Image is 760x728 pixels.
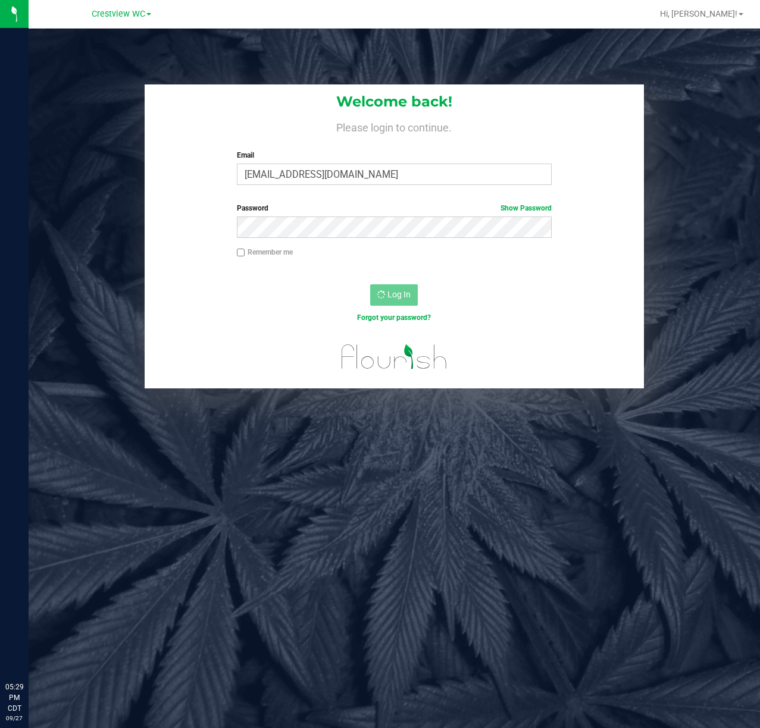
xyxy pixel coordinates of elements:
[237,150,552,161] label: Email
[387,290,411,299] span: Log In
[660,9,737,18] span: Hi, [PERSON_NAME]!
[237,204,268,212] span: Password
[237,249,245,257] input: Remember me
[5,682,23,714] p: 05:29 PM CDT
[370,284,418,306] button: Log In
[357,313,431,322] a: Forgot your password?
[5,714,23,723] p: 09/27
[145,119,644,133] h4: Please login to continue.
[237,247,293,258] label: Remember me
[501,204,552,212] a: Show Password
[332,335,457,378] img: flourish_logo.svg
[145,94,644,109] h1: Welcome back!
[92,9,145,19] span: Crestview WC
